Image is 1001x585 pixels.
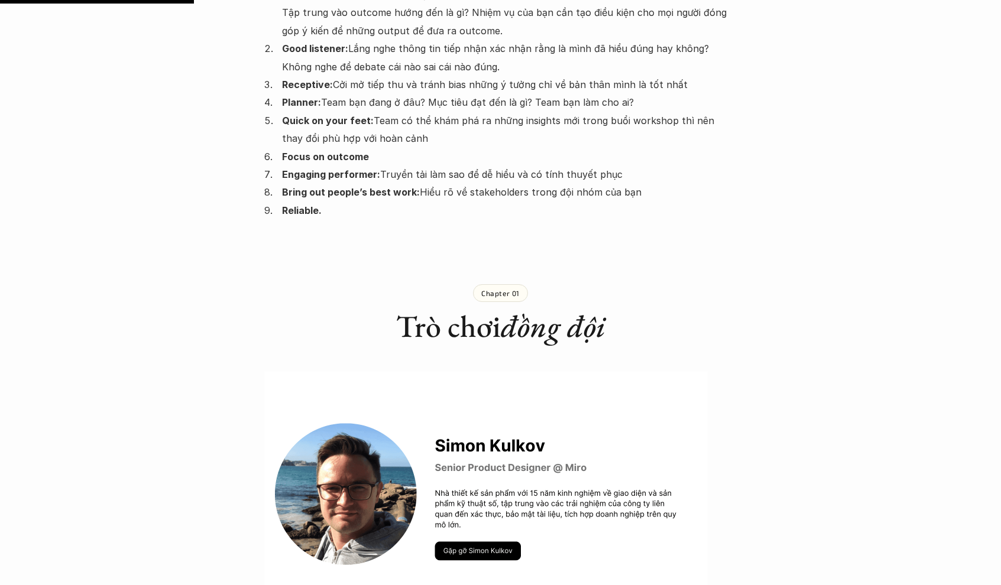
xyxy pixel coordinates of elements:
p: Hiểu rõ về stakeholders trong đội nhóm của bạn [282,183,737,201]
strong: Focus on outcome [282,151,369,162]
p: Cởi mở tiếp thu và tránh bias những ý tưởng chỉ về bản thân mình là tốt nhất [282,76,737,93]
strong: Reliable. [282,204,322,216]
p: Lắng nghe thông tin tiếp nhận xác nhận rằng là mình đã hiểu đúng hay không? Không nghe để debate ... [282,40,737,76]
p: Team bạn đang ở đâu? Mục tiêu đạt đến là gì? Team bạn làm cho ai? [282,93,737,111]
strong: Receptive: [282,79,333,90]
p: Chapter 01 [481,289,520,297]
strong: Good listener: [282,43,348,54]
em: đồng đội [501,306,605,346]
strong: Engaging performer: [282,168,380,180]
strong: Planner: [282,96,321,108]
h2: Trò chơi [264,308,737,344]
p: Team có thể khám phá ra những insights mới trong buổi workshop thì nên thay đổi phù hợp với hoàn ... [282,112,737,148]
strong: Quick on your feet: [282,115,374,126]
strong: Bring out people’s best work: [282,186,420,198]
p: Truyền tải làm sao để dễ hiểu và có tính thuyết phục [282,165,737,183]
